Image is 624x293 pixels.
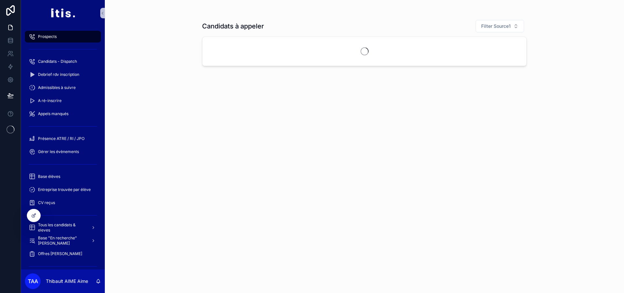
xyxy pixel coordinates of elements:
[38,251,82,256] span: Offres [PERSON_NAME]
[25,133,101,145] a: Présence ATRE / RI / JPO
[25,69,101,80] a: Debrief rdv inscription
[202,22,264,31] h1: Candidats à appeler
[25,235,101,247] a: Base "En recherche" [PERSON_NAME]
[38,174,60,179] span: Base élèves
[38,111,68,116] span: Appels manqués
[21,26,105,269] div: scrollable content
[25,82,101,94] a: Admissibles à suivre
[38,235,86,246] span: Base "En recherche" [PERSON_NAME]
[46,278,88,284] p: Thibault AIME Aime
[481,23,511,29] span: Filter Source1
[25,184,101,196] a: Entreprise trouvée par élève
[25,56,101,67] a: Candidats - Dispatch
[38,136,85,141] span: Présence ATRE / RI / JPO
[28,277,38,285] span: TAA
[25,146,101,158] a: Gérer les évènements
[25,171,101,182] a: Base élèves
[25,95,101,107] a: A ré-inscrire
[38,222,86,233] span: Tous les candidats & eleves
[38,85,76,90] span: Admissibles à suivre
[25,31,101,43] a: Prospects
[38,149,79,154] span: Gérer les évènements
[50,8,75,18] img: App logo
[38,98,62,103] span: A ré-inscrire
[38,200,55,205] span: CV reçus
[38,59,77,64] span: Candidats - Dispatch
[38,187,91,192] span: Entreprise trouvée par élève
[25,222,101,233] a: Tous les candidats & eleves
[476,20,524,32] button: Select Button
[38,72,79,77] span: Debrief rdv inscription
[25,108,101,120] a: Appels manqués
[38,34,57,39] span: Prospects
[25,248,101,260] a: Offres [PERSON_NAME]
[25,197,101,209] a: CV reçus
